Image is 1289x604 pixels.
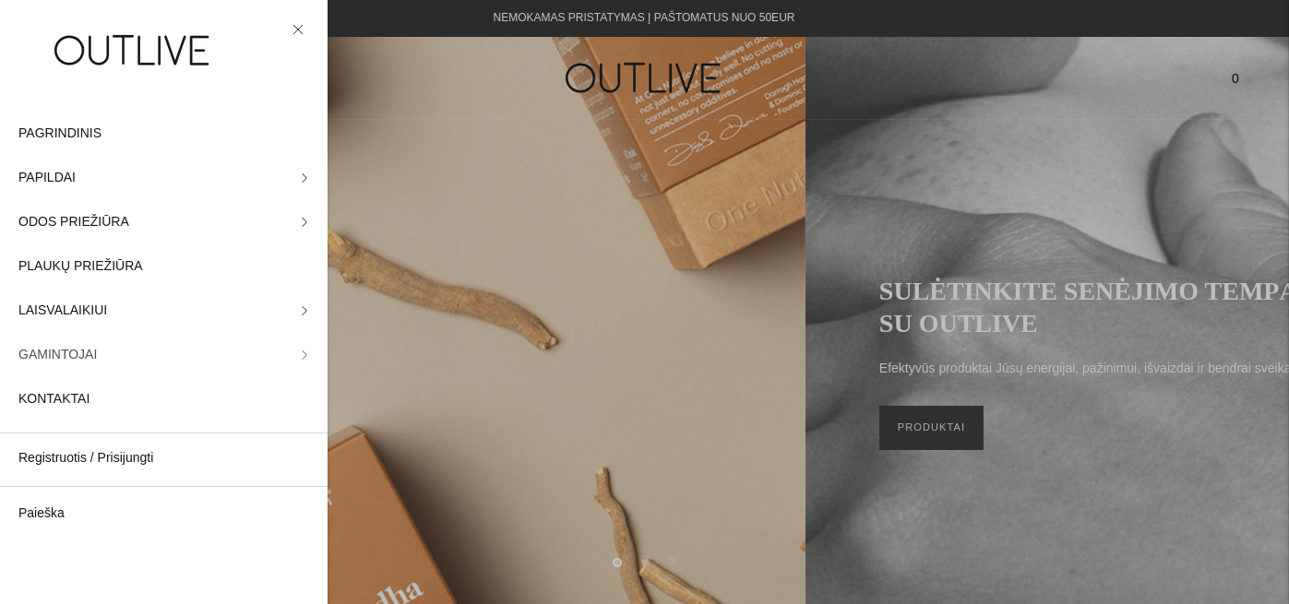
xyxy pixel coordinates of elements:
span: PAGRINDINIS [18,123,101,145]
span: ODOS PRIEŽIŪRA [18,211,129,233]
span: PLAUKŲ PRIEŽIŪRA [18,255,143,278]
span: PAPILDAI [18,167,76,189]
span: KONTAKTAI [18,388,90,410]
img: OUTLIVE [18,18,249,82]
span: LAISVALAIKIUI [18,300,107,322]
span: GAMINTOJAI [18,344,97,366]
